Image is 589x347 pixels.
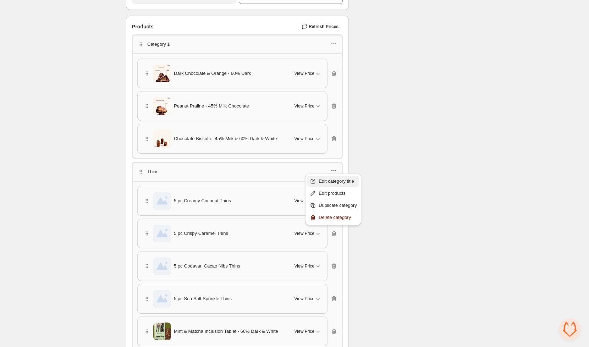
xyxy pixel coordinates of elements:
span: 5 pc Crispy Caramel Thins [174,230,228,237]
span: Delete category [319,214,357,221]
span: View Price [294,263,314,269]
span: 5 pc Godavari Cacao Nibs Thins [174,263,240,270]
button: Refresh Prices [299,22,343,32]
img: Chocolate Biscotti - 45% Milk & 60% Dark & White [153,128,171,150]
img: Dark Chocolate & Orange - 60% Dark [153,62,171,85]
span: Dark Chocolate & Orange - 60% Dark [174,70,251,77]
button: View Price [290,133,326,144]
span: 5 pc Creamy Coconut Thins [174,197,231,204]
button: View Price [290,195,326,206]
span: Duplicate category [319,202,357,209]
span: View Price [294,103,314,109]
button: View Price [290,100,326,112]
img: 5 pc Crispy Caramel Thins [153,225,171,242]
img: Mint & Matcha Inclusion Tablet - 66% Dark & White [153,320,171,343]
span: View Price [294,198,314,204]
img: Peanut Praline - 45% Milk Chocolate [153,95,171,117]
img: 5 pc Godavari Cacao Nibs Thins [153,257,171,275]
span: View Price [294,329,314,334]
p: Category 1 [147,41,170,48]
p: Thins [147,168,159,175]
img: 5 pc Sea Salt Sprinkle Thins [153,290,171,308]
img: 5 pc Creamy Coconut Thins [153,192,171,210]
span: Edit products [319,190,357,197]
span: View Price [294,296,314,302]
button: View Price [290,326,326,337]
button: View Price [290,228,326,239]
span: View Price [294,231,314,236]
div: Open chat [559,319,580,340]
button: View Price [290,293,326,304]
span: Edit category title [319,178,357,185]
span: 5 pc Sea Salt Sprinkle Thins [174,295,232,302]
span: View Price [294,136,314,142]
button: View Price [290,260,326,272]
button: View Price [290,68,326,79]
span: Chocolate Biscotti - 45% Milk & 60% Dark & White [174,135,277,142]
span: View Price [294,71,314,76]
span: Products [132,23,154,30]
span: Mint & Matcha Inclusion Tablet - 66% Dark & White [174,328,278,335]
span: Refresh Prices [309,24,338,29]
span: Peanut Praline - 45% Milk Chocolate [174,103,249,110]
